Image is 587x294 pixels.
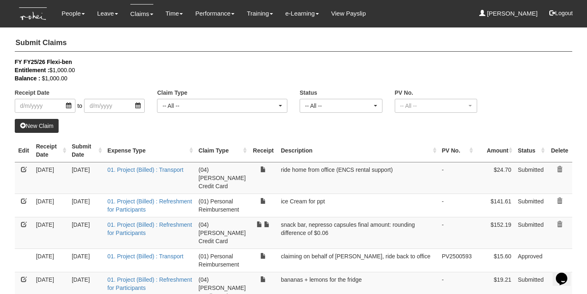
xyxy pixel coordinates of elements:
b: Balance : [15,75,40,82]
span: to [75,99,84,113]
td: [DATE] [68,248,104,272]
td: ride home from office (ENCS rental support) [278,162,438,194]
a: Claims [130,4,153,23]
a: 01. Project (Billed) : Refreshment for Participants [107,198,192,213]
button: -- All -- [395,99,478,113]
th: Receipt Date : activate to sort column ascending [33,139,68,162]
td: - [439,194,475,217]
th: Receipt [249,139,278,162]
th: Expense Type : activate to sort column ascending [104,139,195,162]
a: Training [247,4,273,23]
td: $15.60 [475,248,514,272]
a: Performance [195,4,234,23]
td: [DATE] [33,217,68,248]
b: Entitlement : [15,67,50,73]
iframe: chat widget [553,261,579,286]
a: 01. Project (Billed) : Refreshment for Participants [107,221,192,236]
th: Edit [15,139,33,162]
a: New Claim [15,119,59,133]
td: [DATE] [33,162,68,194]
td: (04) [PERSON_NAME] Credit Card [195,162,249,194]
td: Submitted [514,162,547,194]
a: Leave [97,4,118,23]
div: -- All -- [162,102,277,110]
label: Claim Type [157,89,187,97]
td: [DATE] [68,194,104,217]
td: - [439,162,475,194]
td: ice Cream for ppt [278,194,438,217]
div: $1,000.00 [15,66,560,74]
td: (01) Personal Reimbursement [195,194,249,217]
a: [PERSON_NAME] [479,4,538,23]
td: Approved [514,248,547,272]
td: [DATE] [68,217,104,248]
td: $141.61 [475,194,514,217]
td: Submitted [514,194,547,217]
a: People [61,4,85,23]
th: PV No. : activate to sort column ascending [439,139,475,162]
th: Status : activate to sort column ascending [514,139,547,162]
input: d/m/yyyy [84,99,145,113]
span: $1,000.00 [42,75,67,82]
th: Submit Date : activate to sort column ascending [68,139,104,162]
input: d/m/yyyy [15,99,75,113]
td: [DATE] [33,248,68,272]
td: - [439,217,475,248]
th: Delete [547,139,572,162]
td: snack bar, nepresso capsules final amount: rounding difference of $0.06 [278,217,438,248]
td: [DATE] [33,194,68,217]
a: 01. Project (Billed) : Transport [107,166,183,173]
th: Claim Type : activate to sort column ascending [195,139,249,162]
td: $24.70 [475,162,514,194]
a: View Payslip [331,4,366,23]
label: Receipt Date [15,89,50,97]
td: $152.19 [475,217,514,248]
label: PV No. [395,89,413,97]
td: (01) Personal Reimbursement [195,248,249,272]
td: (04) [PERSON_NAME] Credit Card [195,217,249,248]
a: 01. Project (Billed) : Refreshment for Participants [107,276,192,291]
td: Submitted [514,217,547,248]
th: Description : activate to sort column ascending [278,139,438,162]
td: claiming on behalf of [PERSON_NAME], ride back to office [278,248,438,272]
th: Amount : activate to sort column ascending [475,139,514,162]
a: Time [166,4,183,23]
button: -- All -- [157,99,287,113]
h4: Submit Claims [15,35,572,52]
button: Logout [544,3,578,23]
button: -- All -- [300,99,382,113]
div: -- All -- [305,102,372,110]
div: -- All -- [400,102,467,110]
td: [DATE] [68,162,104,194]
b: FY FY25/26 Flexi-ben [15,59,72,65]
a: 01. Project (Billed) : Transport [107,253,183,260]
a: e-Learning [285,4,319,23]
td: PV2500593 [439,248,475,272]
label: Status [300,89,317,97]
